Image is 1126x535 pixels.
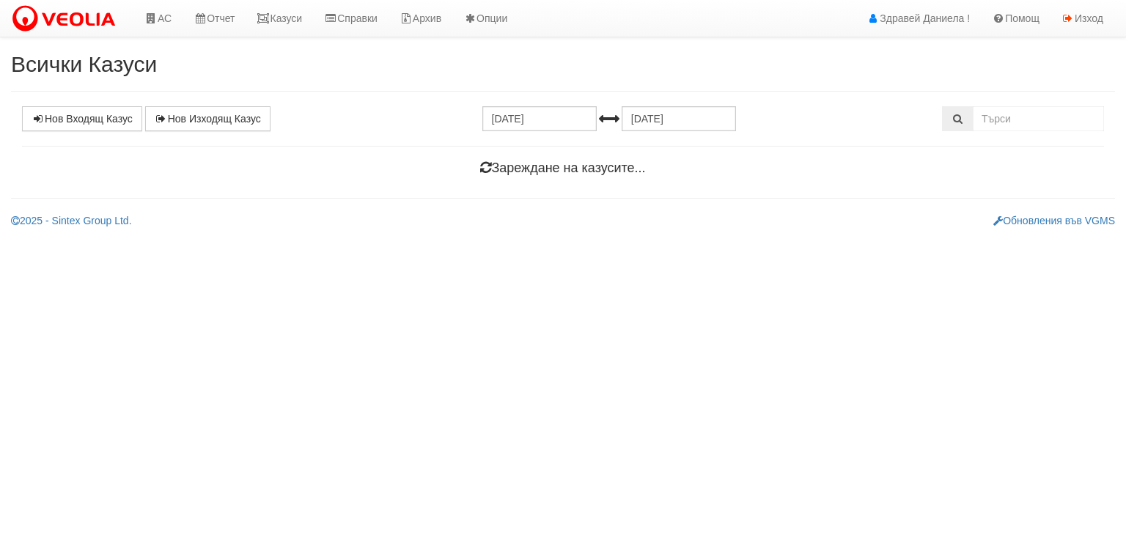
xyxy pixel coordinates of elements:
[993,215,1115,226] a: Обновления във VGMS
[11,52,1115,76] h2: Всички Казуси
[145,106,271,131] a: Нов Изходящ Казус
[22,161,1104,176] h4: Зареждане на казусите...
[11,4,122,34] img: VeoliaLogo.png
[973,106,1104,131] input: Търсене по Идентификатор, Бл/Вх/Ап, Тип, Описание, Моб. Номер, Имейл, Файл, Коментар,
[22,106,142,131] a: Нов Входящ Казус
[11,215,132,226] a: 2025 - Sintex Group Ltd.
